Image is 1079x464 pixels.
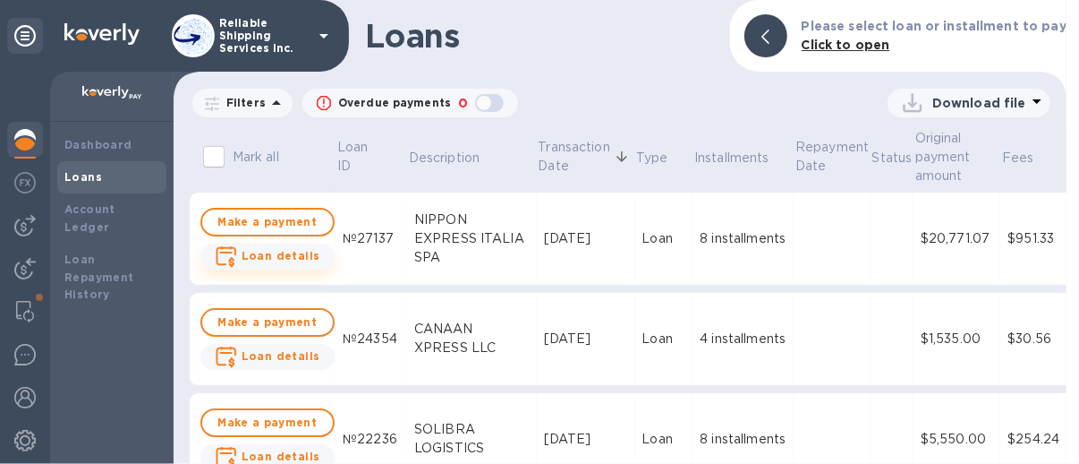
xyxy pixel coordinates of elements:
button: Loan details [200,344,335,370]
p: Overdue payments [338,95,451,111]
div: №22236 [343,430,400,449]
div: CANAAN XPRESS LLC [414,320,530,357]
div: SOLIBRA LOGISTICS [414,420,530,458]
div: $30.56 [1007,330,1071,348]
span: Loan ID [337,138,405,176]
p: Mark all [233,148,279,167]
span: Make a payment [217,211,319,233]
span: Make a payment [217,312,319,333]
div: Loan [642,229,686,248]
b: Click to open [802,38,890,52]
div: $951.33 [1007,229,1071,248]
div: [DATE] [544,229,628,248]
h1: Loans [365,17,716,55]
span: Installments [694,149,793,168]
p: Repayment Date [795,138,869,176]
button: Overdue payments0 [302,89,518,117]
p: Description [409,149,480,168]
p: Fees [1002,149,1034,168]
span: Fees [1002,149,1058,168]
button: Loan details [200,244,335,270]
div: [DATE] [544,330,628,348]
div: $20,771.07 [921,229,993,248]
p: Status [872,149,913,168]
p: Download file [932,94,1026,112]
div: Loan [642,330,686,348]
p: Original payment amount [915,129,976,185]
div: №24354 [343,330,400,348]
b: Loans [64,170,102,184]
span: Type [636,149,692,168]
div: $254.24 [1007,430,1071,449]
div: NIPPON EXPRESS ITALIA SPA [414,211,530,267]
p: 0 [458,94,468,113]
div: $5,550.00 [921,430,993,449]
p: Type [636,149,668,168]
b: Please select loan or installment to pay [802,19,1066,33]
b: Loan Repayment History [64,253,134,302]
b: Loan details [242,450,320,463]
p: Transaction Date [538,138,609,176]
b: Account Ledger [64,202,115,234]
b: Dashboard [64,138,132,151]
div: №27137 [343,229,400,248]
button: Make a payment [200,408,335,437]
img: Foreign exchange [14,172,36,193]
div: Unpin categories [7,18,43,54]
button: Make a payment [200,208,335,236]
p: Filters [219,95,266,110]
div: 8 installments [700,430,786,449]
div: [DATE] [544,430,628,449]
img: Logo [64,23,140,45]
div: Loan [642,430,686,449]
p: Loan ID [337,138,382,176]
b: Loan details [242,249,320,262]
div: 8 installments [700,229,786,248]
b: Loan details [242,349,320,363]
span: Transaction Date [538,138,633,176]
span: Description [409,149,503,168]
p: Installments [694,149,769,168]
div: $1,535.00 [921,330,993,348]
span: Original payment amount [915,129,999,185]
button: Make a payment [200,308,335,337]
span: Make a payment [217,412,319,434]
div: 4 installments [700,330,786,348]
p: Reliable Shipping Services Inc. [219,17,309,55]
